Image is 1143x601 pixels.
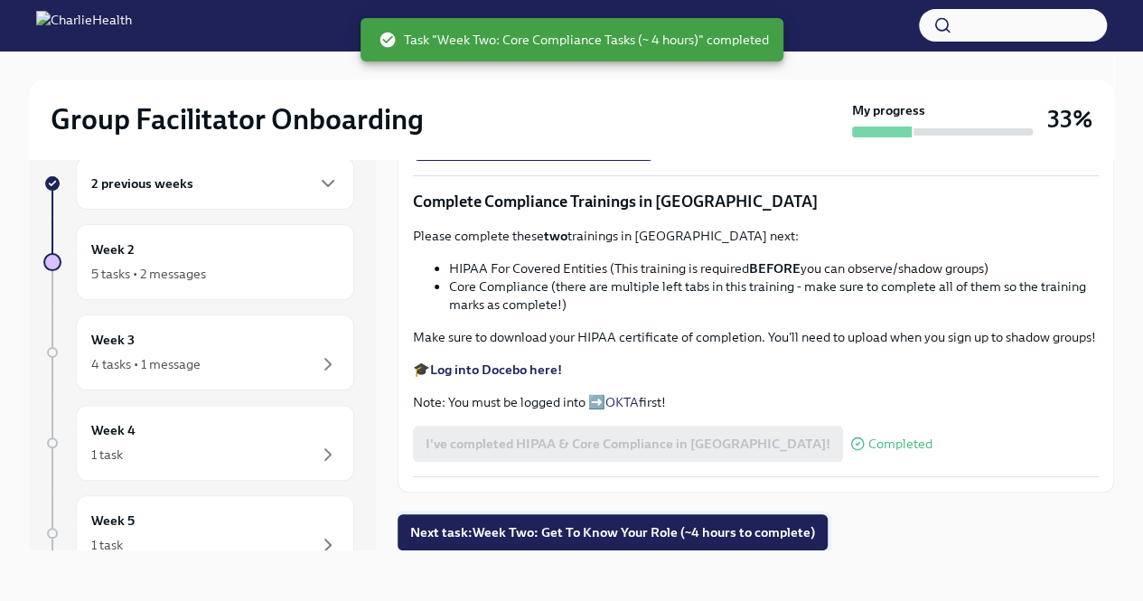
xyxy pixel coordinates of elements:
h6: Week 3 [91,330,135,350]
li: HIPAA For Covered Entities (This training is required you can observe/shadow groups) [449,259,1099,277]
a: Week 41 task [43,405,354,481]
div: 5 tasks • 2 messages [91,265,206,283]
a: Week 25 tasks • 2 messages [43,224,354,300]
p: Make sure to download your HIPAA certificate of completion. You'll need to upload when you sign u... [413,328,1099,346]
p: 🎓 [413,361,1099,379]
a: Week 34 tasks • 1 message [43,315,354,390]
h6: Week 5 [91,511,135,531]
div: 2 previous weeks [76,157,354,210]
p: Complete Compliance Trainings in [GEOGRAPHIC_DATA] [413,191,1099,212]
button: Next task:Week Two: Get To Know Your Role (~4 hours to complete) [398,514,828,550]
h6: 2 previous weeks [91,174,193,193]
div: 4 tasks • 1 message [91,355,201,373]
span: Next task : Week Two: Get To Know Your Role (~4 hours to complete) [410,523,815,541]
strong: two [544,228,567,244]
h6: Week 4 [91,420,136,440]
a: OKTA [605,394,639,410]
div: 1 task [91,446,123,464]
strong: BEFORE [749,260,801,277]
h2: Group Facilitator Onboarding [51,101,424,137]
div: 1 task [91,536,123,554]
span: Task "Week Two: Core Compliance Tasks (~ 4 hours)" completed [379,31,769,49]
img: CharlieHealth [36,11,132,40]
h3: 33% [1047,103,1092,136]
p: Please complete these trainings in [GEOGRAPHIC_DATA] next: [413,227,1099,245]
a: Week 51 task [43,495,354,571]
span: Completed [868,437,932,451]
li: Core Compliance (there are multiple left tabs in this training - make sure to complete all of the... [449,277,1099,314]
h6: Week 2 [91,239,135,259]
a: Log into Docebo here! [430,362,562,378]
p: Note: You must be logged into ➡️ first! [413,393,1099,411]
strong: My progress [852,101,925,119]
